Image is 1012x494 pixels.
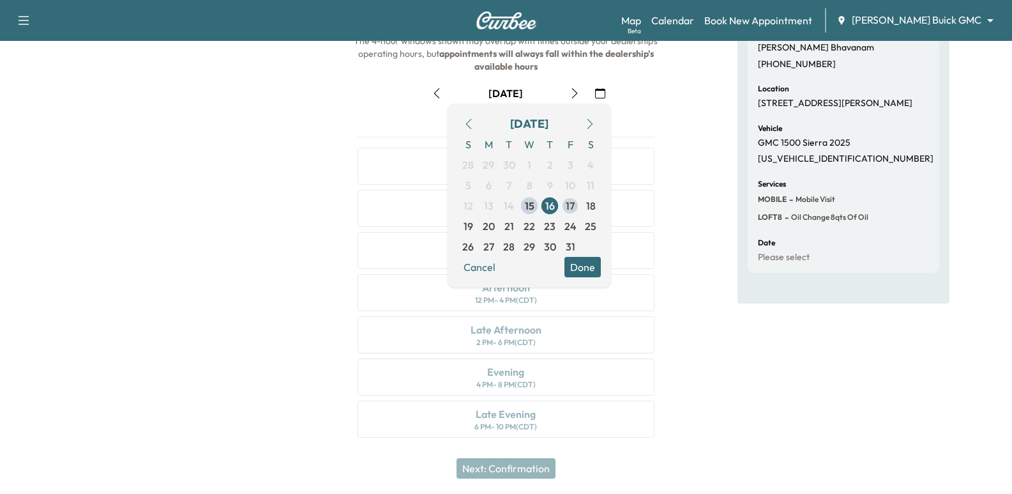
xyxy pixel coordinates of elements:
[458,134,478,155] span: S
[478,134,499,155] span: M
[566,239,575,254] span: 31
[519,134,540,155] span: W
[564,257,601,277] button: Done
[464,198,473,213] span: 12
[483,239,494,254] span: 27
[564,219,577,234] span: 24
[758,212,782,222] span: LOFT8
[510,115,548,133] div: [DATE]
[586,198,596,213] span: 18
[540,134,560,155] span: T
[544,239,556,254] span: 30
[621,13,641,28] a: MapBeta
[527,178,532,193] span: 8
[585,219,596,234] span: 25
[704,13,812,28] a: Book New Appointment
[547,157,553,173] span: 2
[486,178,492,193] span: 6
[758,137,850,149] p: GMC 1500 Sierra 2025
[782,211,789,224] span: -
[476,12,537,29] img: Curbee Logo
[852,13,981,27] span: [PERSON_NAME] Buick GMC
[484,198,494,213] span: 13
[524,239,535,254] span: 29
[462,239,474,254] span: 26
[545,198,555,213] span: 16
[758,153,933,165] p: [US_VEHICLE_IDENTIFICATION_NUMBER]
[758,42,874,54] p: [PERSON_NAME] Bhavanam
[560,134,580,155] span: F
[524,219,535,234] span: 22
[566,198,575,213] span: 17
[565,178,575,193] span: 10
[547,178,553,193] span: 9
[525,198,534,213] span: 15
[651,13,694,28] a: Calendar
[499,134,519,155] span: T
[758,85,789,93] h6: Location
[580,134,601,155] span: S
[758,59,836,70] p: [PHONE_NUMBER]
[758,180,786,188] h6: Services
[527,157,531,173] span: 1
[758,252,810,263] p: Please select
[544,219,555,234] span: 23
[587,178,594,193] span: 11
[488,86,523,100] div: [DATE]
[758,194,787,205] span: MOBILE
[568,157,573,173] span: 3
[503,157,515,173] span: 30
[758,125,782,132] h6: Vehicle
[587,157,594,173] span: 4
[483,219,495,234] span: 20
[758,98,912,109] p: [STREET_ADDRESS][PERSON_NAME]
[465,178,471,193] span: 5
[789,212,868,222] span: Oil Change 8qts of oil
[504,219,514,234] span: 21
[793,194,835,205] span: Mobile Visit
[506,178,511,193] span: 7
[787,193,793,206] span: -
[758,239,775,247] h6: Date
[504,198,514,213] span: 14
[503,239,515,254] span: 28
[483,157,494,173] span: 29
[439,48,656,72] b: appointments will always fall within the dealership's available hours
[464,219,473,234] span: 19
[458,257,501,277] button: Cancel
[462,157,474,173] span: 28
[628,26,641,36] div: Beta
